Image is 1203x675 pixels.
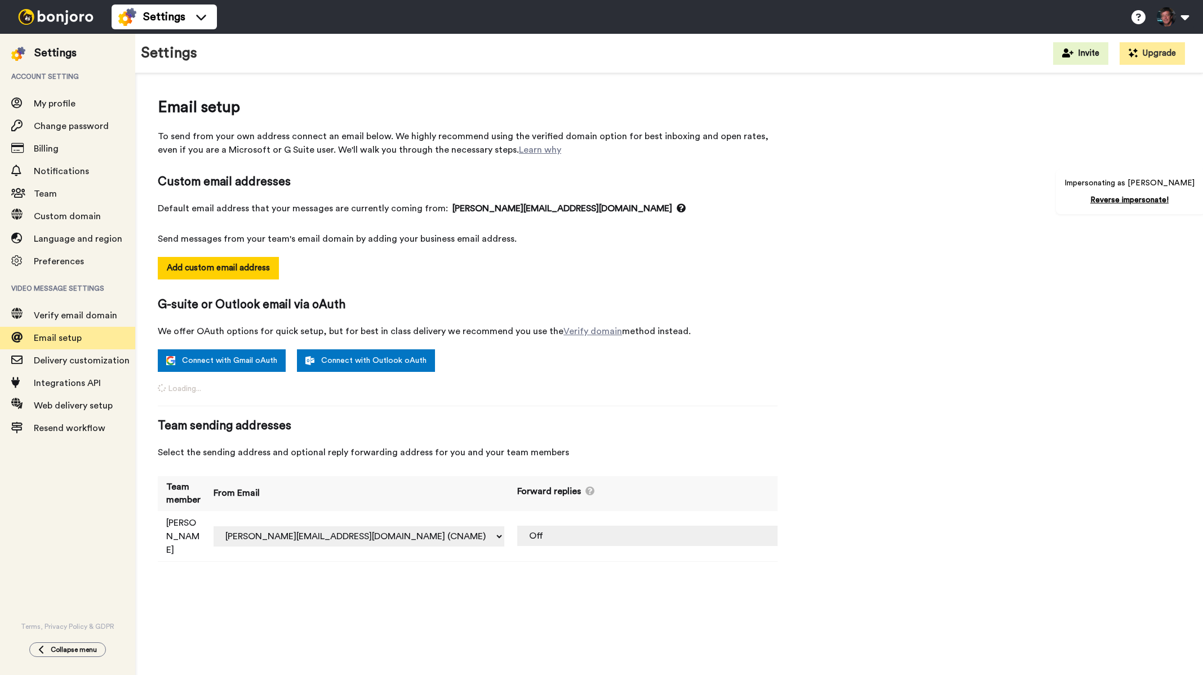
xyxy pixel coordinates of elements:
[34,334,82,343] span: Email setup
[158,296,778,313] span: G-suite or Outlook email via oAuth
[158,202,778,215] span: Default email address that your messages are currently coming from:
[158,96,778,118] span: Email setup
[297,349,435,372] a: Connect with Outlook oAuth
[141,45,197,61] h1: Settings
[166,356,175,365] img: google.svg
[34,311,117,320] span: Verify email domain
[158,349,286,372] a: Connect with Gmail oAuth
[1090,196,1169,204] a: Reverse impersonate!
[34,424,105,433] span: Resend workflow
[519,145,561,154] a: Learn why
[158,511,205,561] td: [PERSON_NAME]
[158,232,778,246] span: Send messages from your team's email domain by adding your business email address.
[143,9,185,25] span: Settings
[34,122,109,131] span: Change password
[34,212,101,221] span: Custom domain
[1120,42,1185,65] button: Upgrade
[34,401,113,410] span: Web delivery setup
[11,47,25,61] img: settings-colored.svg
[158,446,778,459] span: Select the sending address and optional reply forwarding address for you and your team members
[158,257,279,279] button: Add custom email address
[1064,177,1195,189] p: Impersonating as [PERSON_NAME]
[517,485,581,498] span: Forward replies
[51,645,97,654] span: Collapse menu
[158,130,778,157] span: To send from your own address connect an email below. We highly recommend using the verified doma...
[158,476,205,511] th: Team member
[34,189,57,198] span: Team
[158,325,778,338] span: We offer OAuth options for quick setup, but for best in class delivery we recommend you use the m...
[34,144,59,153] span: Billing
[34,379,101,388] span: Integrations API
[158,383,778,394] span: Loading...
[29,642,106,657] button: Collapse menu
[118,8,136,26] img: settings-colored.svg
[14,9,98,25] img: bj-logo-header-white.svg
[205,476,509,511] th: From Email
[34,356,130,365] span: Delivery customization
[305,356,314,365] img: outlook-white.svg
[34,99,76,108] span: My profile
[452,202,686,215] span: [PERSON_NAME][EMAIL_ADDRESS][DOMAIN_NAME]
[158,418,778,434] span: Team sending addresses
[1053,42,1108,65] button: Invite
[563,327,622,336] a: Verify domain
[34,45,77,61] div: Settings
[158,174,778,190] span: Custom email addresses
[34,234,122,243] span: Language and region
[34,167,89,176] span: Notifications
[34,257,84,266] span: Preferences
